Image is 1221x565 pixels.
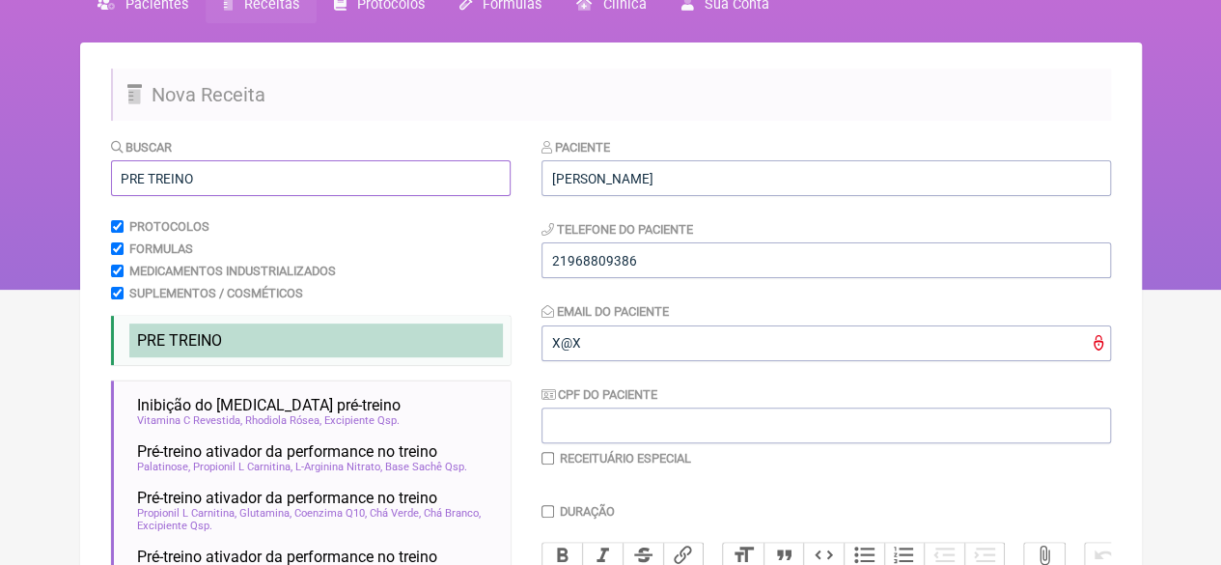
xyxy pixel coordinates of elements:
[541,304,669,319] label: Email do Paciente
[111,160,511,196] input: exemplo: emagrecimento, ansiedade
[424,507,481,520] span: Chá Branco
[137,520,212,532] span: Excipiente Qsp
[137,489,437,507] span: Pré-treino ativador da performance no treino
[129,286,303,300] label: Suplementos / Cosméticos
[239,507,291,520] span: Glutamina
[137,442,437,461] span: Pré-treino ativador da performance no treino
[560,451,691,466] label: Receituário Especial
[129,241,193,256] label: Formulas
[541,222,693,237] label: Telefone do Paciente
[137,331,222,350] span: PRE TREINO
[137,414,242,427] span: Vitamina C Revestida
[324,414,400,427] span: Excipiente Qsp
[295,461,382,473] span: L-Arginina Nitrato
[560,504,615,519] label: Duração
[137,461,190,473] span: Palatinose
[129,264,336,278] label: Medicamentos Industrializados
[385,461,467,473] span: Base Sachê Qsp
[137,396,401,414] span: Inibição do [MEDICAL_DATA] pré-treino
[294,507,367,520] span: Coenzima Q10
[129,219,209,234] label: Protocolos
[193,461,292,473] span: Propionil L Carnitina
[541,140,610,155] label: Paciente
[111,140,173,155] label: Buscar
[245,414,321,427] span: Rhodiola Rósea
[370,507,421,520] span: Chá Verde
[137,507,236,520] span: Propionil L Carnitina
[111,69,1111,121] h2: Nova Receita
[541,387,657,402] label: CPF do Paciente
